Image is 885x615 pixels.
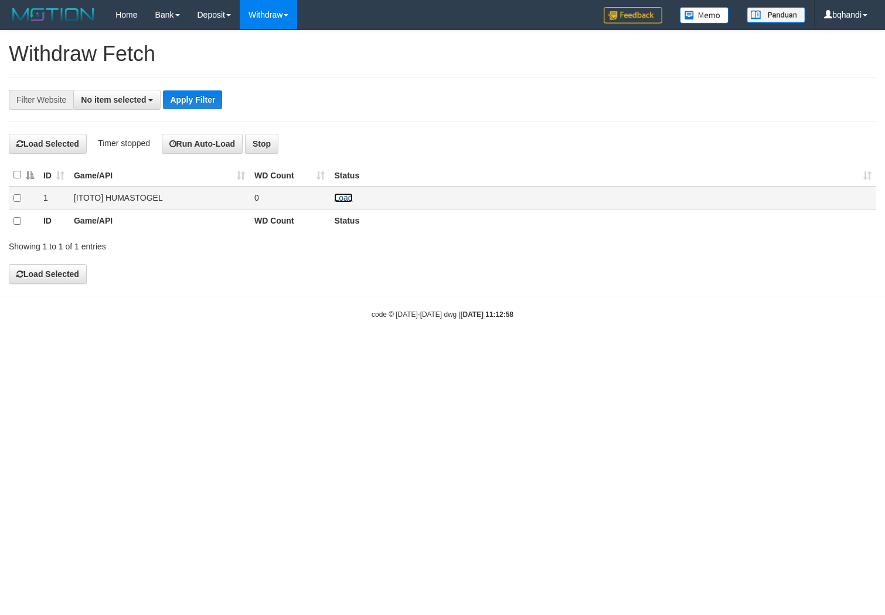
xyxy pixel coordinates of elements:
img: MOTION_logo.png [9,6,98,23]
strong: [DATE] 11:12:58 [461,310,513,319]
img: Feedback.jpg [604,7,662,23]
img: Button%20Memo.svg [680,7,729,23]
th: WD Count [250,209,329,232]
div: Filter Website [9,90,73,110]
button: Load Selected [9,134,87,154]
button: Load Selected [9,264,87,284]
a: Load [334,193,352,202]
th: Status [329,209,876,232]
span: No item selected [81,95,146,104]
div: Showing 1 to 1 of 1 entries [9,236,360,252]
th: Game/API [69,209,250,232]
button: Apply Filter [163,90,222,109]
small: code © [DATE]-[DATE] dwg | [372,310,513,319]
th: Game/API: activate to sort column ascending [69,164,250,187]
th: Status: activate to sort column ascending [329,164,876,187]
th: WD Count: activate to sort column ascending [250,164,329,187]
th: ID: activate to sort column ascending [39,164,69,187]
td: [ITOTO] HUMASTOGEL [69,187,250,209]
img: panduan.png [747,7,805,23]
button: Stop [245,134,278,154]
th: ID [39,209,69,232]
span: Timer stopped [98,138,150,148]
button: Run Auto-Load [162,134,243,154]
h1: Withdraw Fetch [9,42,876,66]
button: No item selected [73,90,161,110]
td: 1 [39,187,69,209]
span: 0 [254,193,259,202]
